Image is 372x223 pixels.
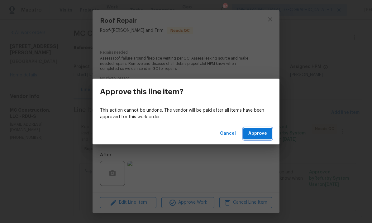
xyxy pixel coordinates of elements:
button: Approve [243,128,272,139]
button: Cancel [217,128,238,139]
span: Cancel [220,130,236,138]
p: This action cannot be undone. The vendor will be paid after all items have been approved for this... [100,107,272,120]
span: Approve [248,130,267,138]
h3: Approve this line item? [100,87,184,96]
